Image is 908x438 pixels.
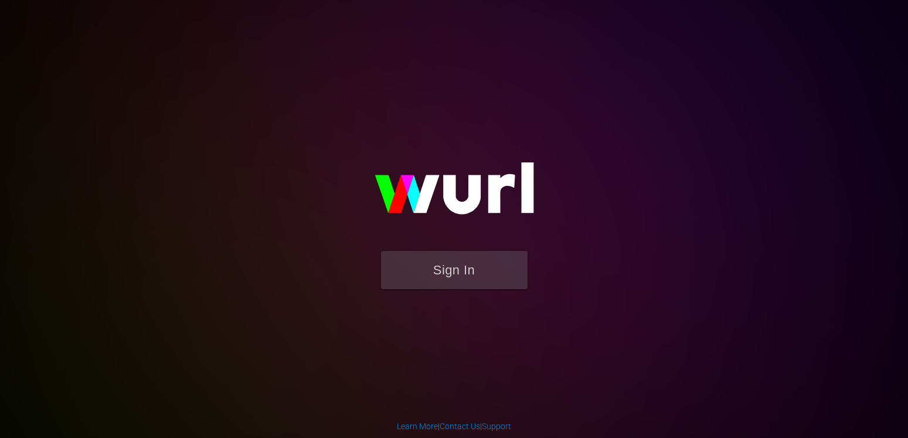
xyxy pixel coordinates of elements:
[397,422,438,431] a: Learn More
[397,420,511,432] div: | |
[440,422,480,431] a: Contact Us
[482,422,511,431] a: Support
[337,137,572,251] img: wurl-logo-on-black-223613ac3d8ba8fe6dc639794a292ebdb59501304c7dfd60c99c58986ef67473.svg
[381,251,528,289] button: Sign In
